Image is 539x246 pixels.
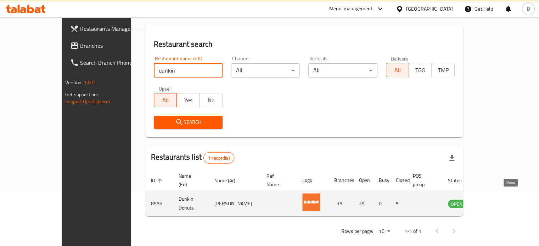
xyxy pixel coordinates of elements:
table: enhanced table [145,170,504,216]
a: Restaurants Management [64,20,152,37]
td: 8956 [145,191,173,216]
td: Dunkin Donuts [173,191,209,216]
span: Status [448,176,471,185]
span: 1 record(s) [204,155,234,161]
a: Support.OpsPlatform [65,97,110,106]
div: Menu-management [329,5,373,13]
a: Search Branch Phone [64,54,152,71]
span: OPEN [448,200,465,208]
span: 1.0.0 [84,78,95,87]
span: Search [159,118,217,127]
span: Restaurants Management [80,24,146,33]
div: All [308,63,377,78]
span: Yes [180,95,197,105]
th: Open [353,170,373,191]
td: 29 [353,191,373,216]
span: No [202,95,219,105]
h2: Restaurant search [154,39,455,50]
p: 1-1 of 1 [404,227,421,236]
td: [PERSON_NAME] [209,191,261,216]
span: Ref. Name [266,172,288,189]
span: Version: [65,78,83,87]
a: Branches [64,37,152,54]
div: Total records count [203,152,234,164]
button: All [386,63,409,77]
span: TGO [412,65,429,75]
button: All [154,93,177,107]
span: ID [151,176,164,185]
span: Name (Ar) [214,176,245,185]
input: Search for restaurant name or ID.. [154,63,223,78]
p: Rows per page: [341,227,373,236]
th: Branches [329,170,353,191]
button: Search [154,116,223,129]
span: POS group [413,172,434,189]
span: All [389,65,406,75]
span: Name (En) [179,172,200,189]
h2: Restaurants list [151,152,234,164]
span: Get support on: [65,90,98,99]
button: TGO [409,63,432,77]
button: TMP [431,63,454,77]
label: Delivery [391,56,409,61]
th: Closed [390,170,407,191]
span: D [527,5,530,13]
span: Branches [80,41,146,50]
img: Dunkin Donuts [302,193,320,211]
div: Export file [443,149,460,166]
div: Rows per page: [376,226,393,237]
button: Yes [176,93,200,107]
th: Logo [297,170,329,191]
button: No [199,93,222,107]
span: TMP [434,65,451,75]
span: Search Branch Phone [80,58,146,67]
span: All [157,95,174,105]
td: 5 [390,191,407,216]
td: 35 [329,191,353,216]
th: Busy [373,170,390,191]
td: 0 [373,191,390,216]
div: [GEOGRAPHIC_DATA] [406,5,453,13]
label: Upsell [159,86,172,91]
div: All [231,63,300,78]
